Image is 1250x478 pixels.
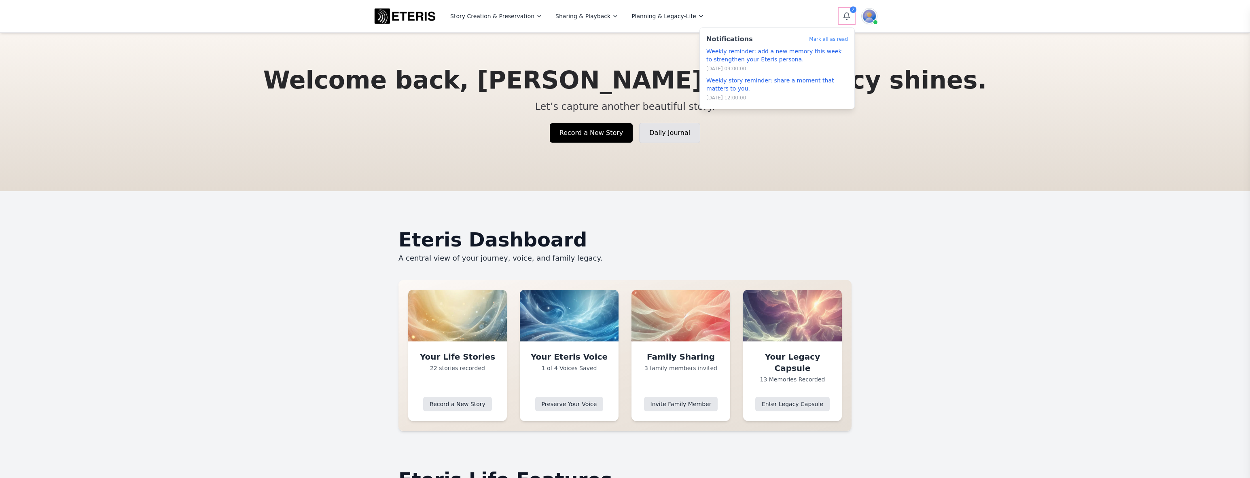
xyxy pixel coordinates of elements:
[631,290,730,341] img: Family Sharing
[418,364,497,372] p: 22 stories recorded
[530,364,609,372] p: 1 of 4 Voices Saved
[706,66,746,72] span: [DATE] 09:00:00
[809,36,848,42] button: Mark all as read
[755,397,830,411] a: Enter Legacy Capsule
[373,6,437,26] img: Eteris Life Logo
[706,47,848,63] a: Weekly reminder: add a new memory this week to strengthen your Eteris persona.
[641,351,720,362] h3: Family Sharing
[535,397,604,411] a: Preserve Your Voice
[552,11,622,22] button: Sharing & Playback
[489,100,761,113] p: Let’s capture another beautiful story.
[628,11,708,22] button: Planning & Legacy-Life
[373,6,437,26] a: Eteris Logo
[263,68,987,92] h1: Welcome back, [PERSON_NAME]! Your legacy shines.
[706,95,746,101] span: [DATE] 12:00:00
[839,8,855,24] button: Open notifications
[743,290,842,341] img: Your Legacy Capsule
[706,34,753,44] h4: Notifications
[423,397,492,411] a: Record a New Story
[447,11,546,22] button: Story Creation & Preservation
[520,290,619,341] img: Your Eteris Voice
[706,76,848,93] a: Weekly story reminder: share a moment that matters to you.
[644,397,718,411] a: Invite Family Member
[398,253,670,264] p: A central view of your journey, voice, and family legacy.
[850,6,856,13] span: 2
[641,364,720,372] p: 3 family members invited
[408,290,507,341] img: Your Life Stories
[550,123,633,143] a: Record a New Story
[753,375,832,383] p: 13 Memories Recorded
[418,351,497,362] h3: Your Life Stories
[861,8,877,24] img: User avatar
[753,351,832,374] h3: Your Legacy Capsule
[639,123,700,143] a: Daily Journal
[530,351,609,362] h3: Your Eteris Voice
[398,230,852,249] h2: Eteris Dashboard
